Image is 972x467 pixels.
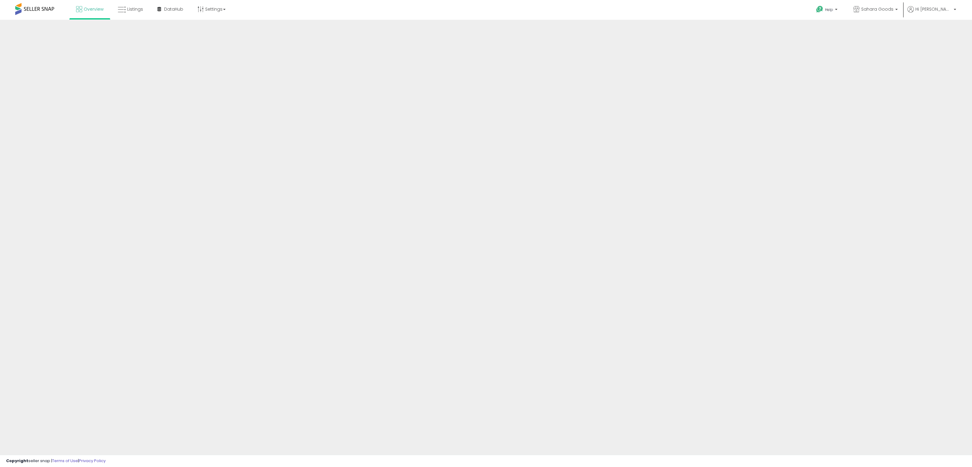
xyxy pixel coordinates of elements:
[861,6,893,12] span: Sahara Goods
[811,1,844,20] a: Help
[127,6,143,12] span: Listings
[915,6,952,12] span: Hi [PERSON_NAME]
[907,6,956,20] a: Hi [PERSON_NAME]
[816,5,823,13] i: Get Help
[84,6,104,12] span: Overview
[825,7,833,12] span: Help
[164,6,183,12] span: DataHub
